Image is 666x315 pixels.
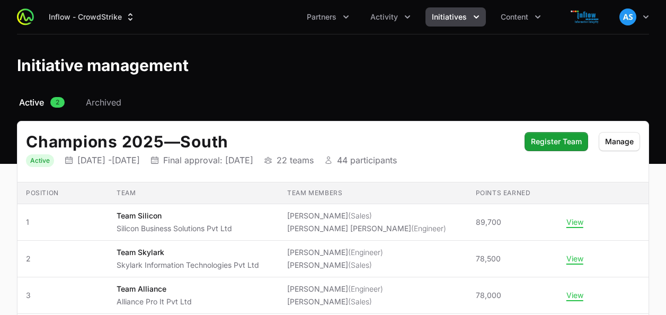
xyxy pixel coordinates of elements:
span: Manage [605,135,634,148]
span: Partners [307,12,336,22]
button: Initiatives [425,7,486,27]
button: Register Team [525,132,588,151]
span: 78,500 [476,253,501,264]
th: Position [17,182,108,204]
li: [PERSON_NAME] [287,211,446,221]
span: 2 [50,97,65,108]
div: Initiatives menu [425,7,486,27]
span: Activity [370,12,398,22]
p: Alliance Pro It Pvt Ltd [117,296,192,307]
div: Main navigation [34,7,547,27]
button: Inflow - CrowdStrike [42,7,142,27]
li: [PERSON_NAME] [287,260,383,270]
span: 89,700 [476,217,501,227]
span: — [164,132,181,151]
span: 3 [26,290,100,301]
p: Team Alliance [117,284,192,294]
li: [PERSON_NAME] [PERSON_NAME] [287,223,446,234]
span: (Sales) [348,260,372,269]
button: Activity [364,7,417,27]
p: Team Silicon [117,211,232,221]
img: ActivitySource [17,8,34,25]
button: View [566,217,583,227]
span: Content [501,12,528,22]
a: Archived [84,96,123,109]
button: Manage [599,132,640,151]
h1: Initiative management [17,56,189,75]
li: [PERSON_NAME] [287,296,383,307]
span: (Sales) [348,297,372,306]
p: 22 teams [277,155,314,165]
button: View [566,291,583,300]
li: [PERSON_NAME] [287,284,383,294]
p: Silicon Business Solutions Pvt Ltd [117,223,232,234]
span: 2 [26,253,100,264]
span: (Sales) [348,211,372,220]
span: 78,000 [476,290,501,301]
span: Register Team [531,135,582,148]
a: Active2 [17,96,67,109]
p: Final approval: [DATE] [163,155,253,165]
img: Anupam S [619,8,636,25]
p: Skylark Information Technologies Pvt Ltd [117,260,259,270]
th: Team [108,182,279,204]
p: 44 participants [337,155,397,165]
nav: Initiative activity log navigation [17,96,649,109]
div: Activity menu [364,7,417,27]
button: Partners [300,7,356,27]
div: Content menu [494,7,547,27]
div: Partners menu [300,7,356,27]
p: Team Skylark [117,247,259,258]
span: Initiatives [432,12,467,22]
span: (Engineer) [348,248,383,257]
div: Supplier switch menu [42,7,142,27]
li: [PERSON_NAME] [287,247,383,258]
span: 1 [26,217,100,227]
span: (Engineer) [411,224,446,233]
th: Points earned [467,182,558,204]
button: View [566,254,583,264]
span: Active [19,96,44,109]
h2: Champions 2025 South [26,132,514,151]
span: Archived [86,96,121,109]
button: Content [494,7,547,27]
img: Inflow [560,6,611,28]
span: (Engineer) [348,284,383,293]
p: [DATE] - [DATE] [77,155,140,165]
th: Team members [279,182,467,204]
